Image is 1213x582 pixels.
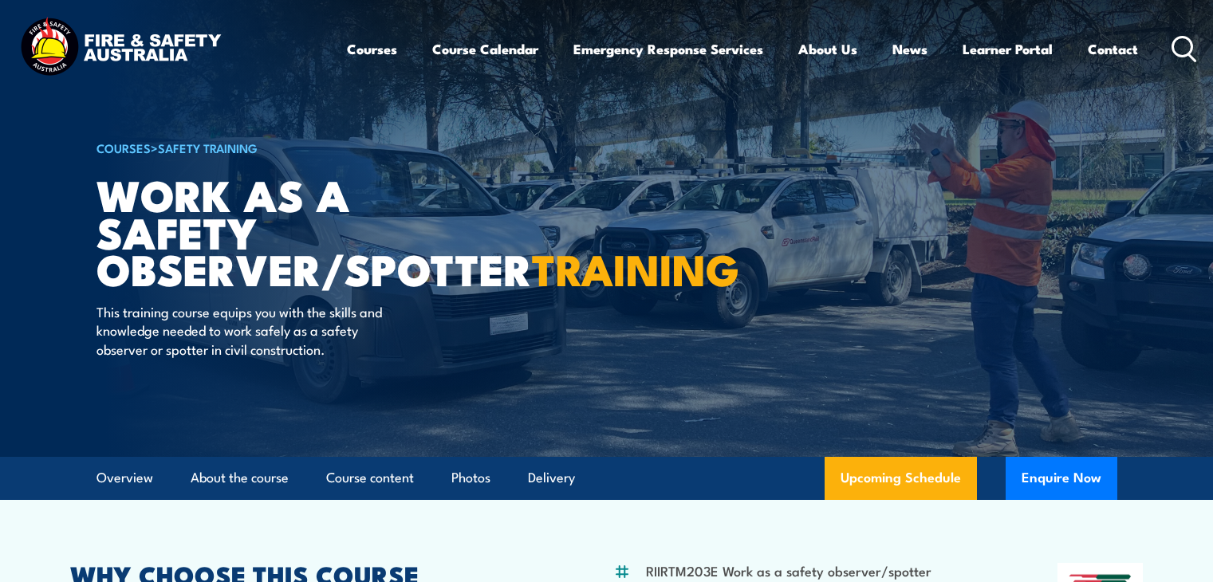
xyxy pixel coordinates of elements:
[326,457,414,499] a: Course content
[573,28,763,70] a: Emergency Response Services
[158,139,258,156] a: Safety Training
[532,234,739,301] strong: TRAINING
[191,457,289,499] a: About the course
[1088,28,1138,70] a: Contact
[96,138,490,157] h6: >
[451,457,490,499] a: Photos
[798,28,857,70] a: About Us
[1006,457,1117,500] button: Enquire Now
[825,457,977,500] a: Upcoming Schedule
[347,28,397,70] a: Courses
[96,457,153,499] a: Overview
[963,28,1053,70] a: Learner Portal
[892,28,927,70] a: News
[96,175,490,287] h1: Work as a Safety Observer/Spotter
[646,561,931,580] li: RIIRTM203E Work as a safety observer/spotter
[432,28,538,70] a: Course Calendar
[96,302,388,358] p: This training course equips you with the skills and knowledge needed to work safely as a safety o...
[96,139,151,156] a: COURSES
[528,457,575,499] a: Delivery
